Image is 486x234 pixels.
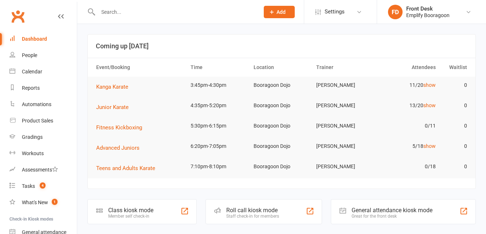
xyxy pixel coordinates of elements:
button: Teens and Adults Karate [96,164,160,173]
td: [PERSON_NAME] [313,77,376,94]
td: 0 [439,97,470,114]
div: Member self check-in [108,214,153,219]
span: Advanced Juniors [96,145,140,151]
a: show [423,102,436,108]
div: Reports [22,85,40,91]
div: Product Sales [22,118,53,124]
span: Kanga Karate [96,84,128,90]
a: Reports [9,80,77,96]
span: 4 [40,182,46,189]
a: show [423,143,436,149]
td: Booragoon Dojo [250,138,313,155]
div: Class kiosk mode [108,207,153,214]
div: General attendance kiosk mode [352,207,432,214]
div: Emplify Booragoon [406,12,450,19]
th: Event/Booking [93,58,187,77]
button: Kanga Karate [96,82,133,91]
td: [PERSON_NAME] [313,138,376,155]
td: 0 [439,77,470,94]
td: [PERSON_NAME] [313,117,376,134]
button: Fitness Kickboxing [96,123,147,132]
th: Trainer [313,58,376,77]
button: Junior Karate [96,103,134,112]
input: Search... [96,7,254,17]
div: Calendar [22,69,42,74]
td: 11/20 [376,77,439,94]
a: Assessments [9,162,77,178]
a: Calendar [9,64,77,80]
div: Roll call kiosk mode [226,207,279,214]
button: Add [264,6,295,18]
td: Booragoon Dojo [250,97,313,114]
td: 6:20pm-7:05pm [187,138,250,155]
td: 4:35pm-5:20pm [187,97,250,114]
th: Time [187,58,250,77]
a: Gradings [9,129,77,145]
td: 0 [439,158,470,175]
td: 5:30pm-6:15pm [187,117,250,134]
td: Booragoon Dojo [250,77,313,94]
a: Tasks 4 [9,178,77,194]
a: show [423,82,436,88]
span: 1 [52,199,58,205]
th: Location [250,58,313,77]
div: Assessments [22,167,58,173]
span: Settings [325,4,345,20]
td: 5/18 [376,138,439,155]
div: Workouts [22,150,44,156]
div: Dashboard [22,36,47,42]
td: Booragoon Dojo [250,158,313,175]
span: Fitness Kickboxing [96,124,142,131]
a: Workouts [9,145,77,162]
td: 0 [439,117,470,134]
div: FD [388,5,403,19]
td: 3:45pm-4:30pm [187,77,250,94]
td: 7:10pm-8:10pm [187,158,250,175]
span: Junior Karate [96,104,129,110]
td: 0 [439,138,470,155]
td: 13/20 [376,97,439,114]
a: What's New1 [9,194,77,211]
th: Attendees [376,58,439,77]
td: 0/18 [376,158,439,175]
td: [PERSON_NAME] [313,158,376,175]
a: Dashboard [9,31,77,47]
span: Add [277,9,286,15]
div: Front Desk [406,5,450,12]
div: What's New [22,199,48,205]
a: Automations [9,96,77,113]
td: 0/11 [376,117,439,134]
h3: Coming up [DATE] [96,43,467,50]
a: Clubworx [9,7,27,25]
a: People [9,47,77,64]
div: Staff check-in for members [226,214,279,219]
button: Advanced Juniors [96,144,145,152]
div: Great for the front desk [352,214,432,219]
div: Gradings [22,134,43,140]
a: Product Sales [9,113,77,129]
div: People [22,52,37,58]
th: Waitlist [439,58,470,77]
span: Teens and Adults Karate [96,165,155,172]
div: Tasks [22,183,35,189]
div: Automations [22,101,51,107]
td: Booragoon Dojo [250,117,313,134]
td: [PERSON_NAME] [313,97,376,114]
